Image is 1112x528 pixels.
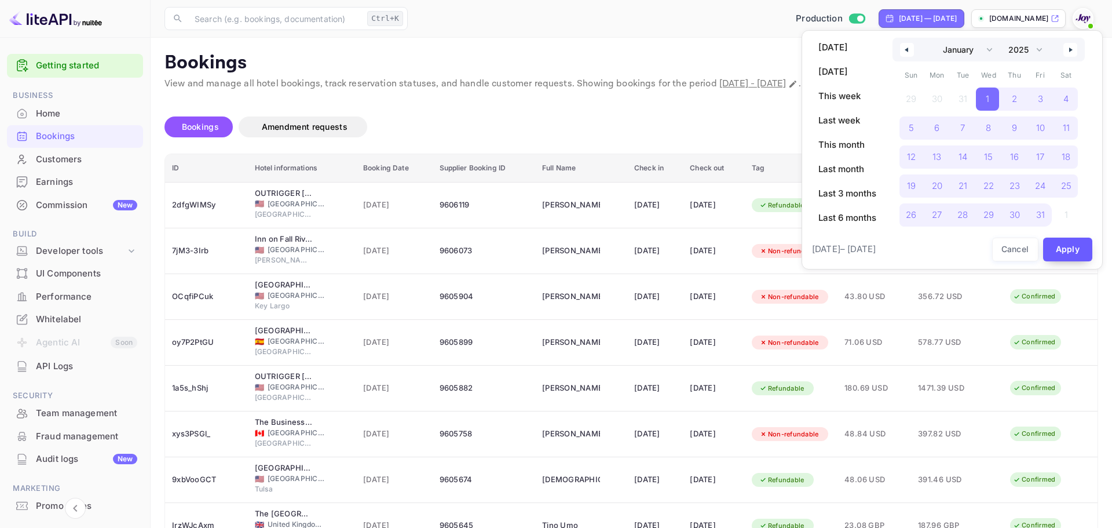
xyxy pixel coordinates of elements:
[1027,143,1054,166] button: 17
[1053,85,1079,108] button: 4
[1001,172,1027,195] button: 23
[924,114,950,137] button: 6
[1009,205,1020,225] span: 30
[811,38,883,57] button: [DATE]
[984,147,993,167] span: 15
[812,243,876,256] span: [DATE] – [DATE]
[934,118,939,139] span: 6
[986,89,989,110] span: 1
[909,118,914,139] span: 5
[976,85,1002,108] button: 1
[811,86,883,106] button: This week
[924,172,950,195] button: 20
[976,66,1002,85] span: Wed
[950,172,976,195] button: 21
[898,172,924,195] button: 19
[1038,89,1043,110] span: 3
[1001,66,1027,85] span: Thu
[932,176,942,196] span: 20
[1035,176,1045,196] span: 24
[959,147,967,167] span: 14
[1053,114,1079,137] button: 11
[907,176,916,196] span: 19
[932,147,941,167] span: 13
[1053,172,1079,195] button: 25
[811,62,883,82] button: [DATE]
[1063,118,1070,139] span: 11
[811,111,883,130] button: Last week
[992,238,1038,261] button: Cancel
[1001,201,1027,224] button: 30
[1063,89,1069,110] span: 4
[1061,176,1071,196] span: 25
[959,176,967,196] span: 21
[906,205,916,225] span: 26
[1027,85,1054,108] button: 3
[811,135,883,155] button: This month
[1062,147,1070,167] span: 18
[1027,114,1054,137] button: 10
[983,205,994,225] span: 29
[924,201,950,224] button: 27
[1001,114,1027,137] button: 9
[976,114,1002,137] button: 8
[1027,172,1054,195] button: 24
[950,66,976,85] span: Tue
[898,114,924,137] button: 5
[1053,143,1079,166] button: 18
[1001,85,1027,108] button: 2
[1036,118,1045,139] span: 10
[907,147,916,167] span: 12
[976,172,1002,195] button: 22
[950,201,976,224] button: 28
[1036,147,1044,167] span: 17
[1027,201,1054,224] button: 31
[1027,66,1054,85] span: Fri
[924,143,950,166] button: 13
[1036,205,1045,225] span: 31
[898,66,924,85] span: Sun
[898,201,924,224] button: 26
[1009,176,1020,196] span: 23
[811,184,883,203] button: Last 3 months
[1043,238,1093,261] button: Apply
[1012,118,1017,139] span: 9
[898,143,924,166] button: 12
[1001,143,1027,166] button: 16
[986,118,991,139] span: 8
[811,159,883,179] button: Last month
[924,66,950,85] span: Mon
[957,205,968,225] span: 28
[960,118,965,139] span: 7
[950,143,976,166] button: 14
[983,176,994,196] span: 22
[1012,89,1017,110] span: 2
[950,114,976,137] button: 7
[811,208,883,228] button: Last 6 months
[1053,66,1079,85] span: Sat
[976,143,1002,166] button: 15
[1010,147,1019,167] span: 16
[932,205,942,225] span: 27
[976,201,1002,224] button: 29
